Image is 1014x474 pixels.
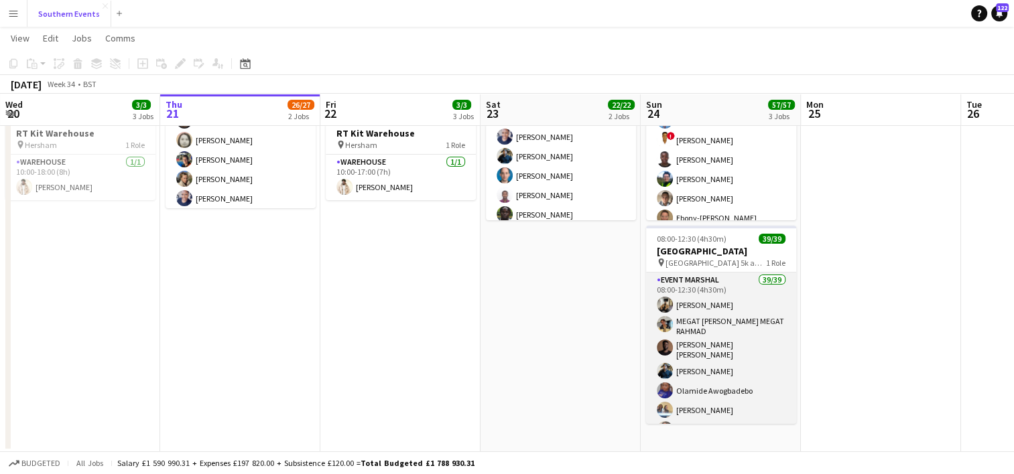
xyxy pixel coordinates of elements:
span: Hersham [25,140,57,150]
span: Sun [646,98,662,110]
span: 26 [964,106,982,121]
app-job-card: 10:00-17:00 (7h)1/1RT Kit Warehouse Hersham1 RoleWarehouse1/110:00-17:00 (7h)[PERSON_NAME] [326,108,476,200]
span: 08:00-12:30 (4h30m) [657,234,726,244]
span: 22 [324,106,336,121]
span: [GEOGRAPHIC_DATA] 5k and 10k [666,258,766,268]
span: 1 Role [766,258,785,268]
app-job-card: 08:00-12:30 (4h30m)39/39[GEOGRAPHIC_DATA] [GEOGRAPHIC_DATA] 5k and 10k1 RoleEvent Marshal39/3908:... [646,226,796,424]
button: Budgeted [7,456,62,471]
h3: [GEOGRAPHIC_DATA] [646,245,796,257]
app-job-card: 10:00-18:00 (8h)1/1RT Kit Warehouse Hersham1 RoleWarehouse1/110:00-18:00 (8h)[PERSON_NAME] [5,108,155,200]
span: 22/22 [608,100,635,110]
span: Hersham [345,140,377,150]
span: 1 Role [446,140,465,150]
span: 20 [3,106,23,121]
h3: RT Kit Warehouse [326,127,476,139]
span: 25 [804,106,824,121]
div: 3 Jobs [769,111,794,121]
div: Salary £1 590 990.31 + Expenses £197 820.00 + Subsistence £120.00 = [117,458,474,468]
a: Comms [100,29,141,47]
span: View [11,32,29,44]
span: 122 [996,3,1009,12]
div: 2 Jobs [609,111,634,121]
span: Tue [966,98,982,110]
span: Sat [486,98,501,110]
span: Thu [166,98,182,110]
span: 26/27 [288,100,314,110]
span: 24 [644,106,662,121]
span: All jobs [74,458,106,468]
span: Wed [5,98,23,110]
span: Jobs [72,32,92,44]
a: View [5,29,35,47]
span: Comms [105,32,135,44]
div: 2 Jobs [288,111,314,121]
span: 3/3 [452,100,471,110]
button: Southern Events [27,1,111,27]
div: BST [83,79,97,89]
span: Edit [43,32,58,44]
span: 57/57 [768,100,795,110]
span: 21 [164,106,182,121]
span: Week 34 [44,79,78,89]
span: 1 Role [125,140,145,150]
div: 3 Jobs [133,111,153,121]
span: Fri [326,98,336,110]
span: 39/39 [759,234,785,244]
span: Mon [806,98,824,110]
a: 122 [991,5,1007,21]
div: [DATE] [11,78,42,91]
div: 3 Jobs [453,111,474,121]
app-card-role: Warehouse1/110:00-18:00 (8h)[PERSON_NAME] [5,155,155,200]
a: Jobs [66,29,97,47]
span: 23 [484,106,501,121]
a: Edit [38,29,64,47]
app-card-role: Warehouse1/110:00-17:00 (7h)[PERSON_NAME] [326,155,476,200]
span: Budgeted [21,459,60,468]
span: ! [667,132,675,140]
h3: RT Kit Warehouse [5,127,155,139]
span: Total Budgeted £1 788 930.31 [361,458,474,468]
span: 3/3 [132,100,151,110]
